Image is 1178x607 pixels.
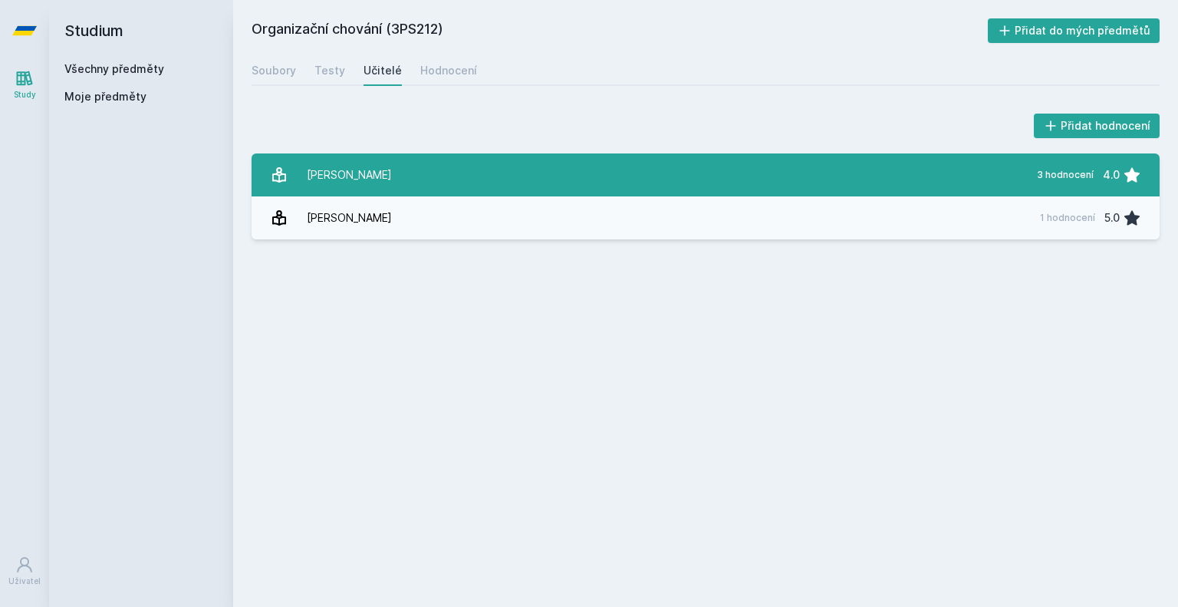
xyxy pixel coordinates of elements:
[307,160,392,190] div: [PERSON_NAME]
[252,63,296,78] div: Soubory
[364,63,402,78] div: Učitelé
[314,55,345,86] a: Testy
[252,196,1160,239] a: [PERSON_NAME] 1 hodnocení 5.0
[1104,203,1120,233] div: 5.0
[988,18,1160,43] button: Přidat do mých předmětů
[8,576,41,587] div: Uživatel
[3,548,46,595] a: Uživatel
[1040,212,1095,224] div: 1 hodnocení
[420,55,477,86] a: Hodnocení
[3,61,46,108] a: Study
[252,55,296,86] a: Soubory
[64,62,164,75] a: Všechny předměty
[252,18,988,43] h2: Organizační chování (3PS212)
[64,89,146,104] span: Moje předměty
[364,55,402,86] a: Učitelé
[14,89,36,101] div: Study
[420,63,477,78] div: Hodnocení
[314,63,345,78] div: Testy
[1034,114,1160,138] button: Přidat hodnocení
[252,153,1160,196] a: [PERSON_NAME] 3 hodnocení 4.0
[1037,169,1094,181] div: 3 hodnocení
[1103,160,1120,190] div: 4.0
[307,203,392,233] div: [PERSON_NAME]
